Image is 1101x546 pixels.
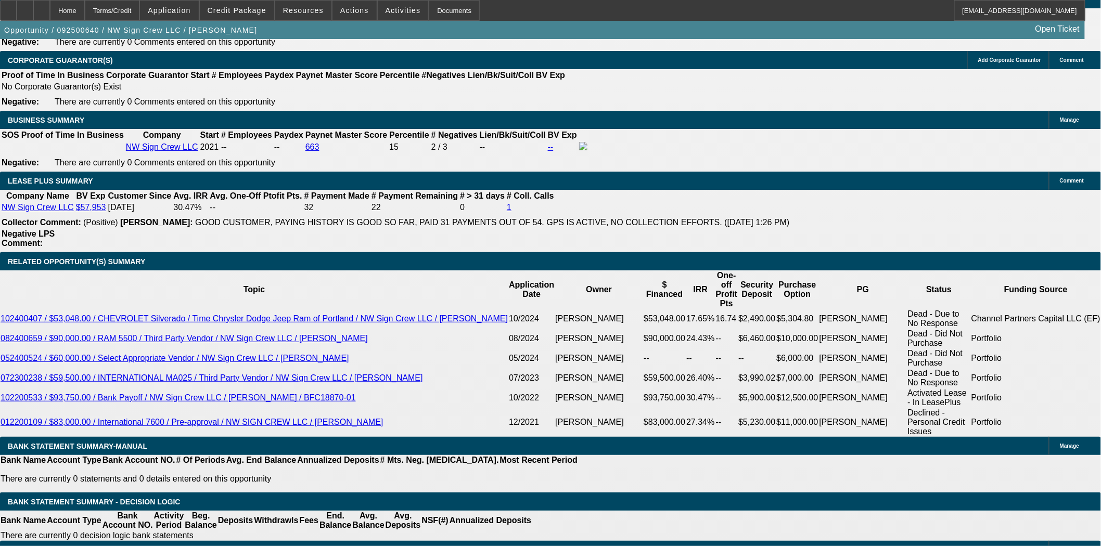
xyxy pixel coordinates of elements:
td: $3,990.02 [738,368,776,388]
td: 12/2021 [508,408,555,437]
td: Portfolio [971,368,1101,388]
td: [PERSON_NAME] [555,329,643,348]
td: $53,048.00 [643,309,686,329]
td: 17.65% [686,309,715,329]
span: -- [221,142,227,151]
th: Deposits [217,511,254,530]
td: 2021 [200,141,220,153]
a: 102200533 / $93,750.00 / Bank Payoff / NW Sign Crew LLC / [PERSON_NAME] / BFC18870-01 [1,393,356,402]
a: 072300238 / $59,500.00 / INTERNATIONAL MA025 / Third Party Vendor / NW Sign Crew LLC / [PERSON_NAME] [1,373,423,382]
b: Company [143,131,181,139]
td: $59,500.00 [643,368,686,388]
td: $90,000.00 [643,329,686,348]
td: $93,750.00 [643,388,686,408]
td: $83,000.00 [643,408,686,437]
th: Application Date [508,270,555,309]
span: Application [148,6,190,15]
td: 27.34% [686,408,715,437]
th: Status [907,270,970,309]
td: Dead - Due to No Response [907,309,970,329]
button: Application [140,1,198,20]
a: $57,953 [76,203,106,212]
span: Add Corporate Guarantor [978,57,1041,63]
td: [PERSON_NAME] [819,329,907,348]
td: [DATE] [108,202,172,213]
button: Actions [332,1,377,20]
span: Opportunity / 092500640 / NW Sign Crew LLC / [PERSON_NAME] [4,26,257,34]
th: SOS [1,130,20,140]
td: -- [209,202,302,213]
td: Portfolio [971,408,1101,437]
th: Annualized Deposits [449,511,532,530]
b: Company Name [6,191,69,200]
td: -- [715,408,738,437]
span: BANK STATEMENT SUMMARY-MANUAL [8,442,147,450]
b: # > 31 days [460,191,505,200]
td: -- [715,368,738,388]
b: Lien/Bk/Suit/Coll [480,131,546,139]
b: Paynet Master Score [305,131,387,139]
th: NSF(#) [421,511,449,530]
th: Avg. Balance [352,511,385,530]
b: # Negatives [431,131,478,139]
td: 22 [371,202,458,213]
td: No Corporate Guarantor(s) Exist [1,82,570,92]
a: 012200109 / $83,000.00 / International 7600 / Pre-approval / NW SIGN CREW LLC / [PERSON_NAME] [1,418,383,426]
b: [PERSON_NAME]: [120,218,193,227]
td: [PERSON_NAME] [555,408,643,437]
th: Activity Period [153,511,185,530]
span: RELATED OPPORTUNITY(S) SUMMARY [8,257,145,266]
span: (Positive) [83,218,118,227]
td: [PERSON_NAME] [819,368,907,388]
a: 082400659 / $90,000.00 / RAM 5500 / Third Party Vendor / NW Sign Crew LLC / [PERSON_NAME] [1,334,368,343]
td: -- [479,141,546,153]
span: Comment [1060,57,1084,63]
span: BUSINESS SUMMARY [8,116,84,124]
b: BV Exp [548,131,577,139]
td: $6,000.00 [776,348,819,368]
b: Paynet Master Score [296,71,378,80]
td: -- [738,348,776,368]
td: [PERSON_NAME] [819,388,907,408]
td: $11,000.00 [776,408,819,437]
th: Security Deposit [738,270,776,309]
b: BV Exp [536,71,565,80]
b: Negative: [2,158,39,167]
td: -- [686,348,715,368]
td: Portfolio [971,388,1101,408]
td: 0 [459,202,505,213]
span: Credit Package [208,6,266,15]
td: 05/2024 [508,348,555,368]
b: #Negatives [422,71,466,80]
th: Account Type [46,455,102,465]
b: Paydex [274,131,303,139]
b: # Payment Remaining [372,191,458,200]
th: End. Balance [319,511,352,530]
button: Resources [275,1,331,20]
td: -- [715,348,738,368]
th: $ Financed [643,270,686,309]
td: [PERSON_NAME] [555,388,643,408]
td: $2,490.00 [738,309,776,329]
th: Beg. Balance [184,511,217,530]
span: Manage [1060,117,1079,123]
td: -- [643,348,686,368]
th: Account Type [46,511,102,530]
a: NW Sign Crew LLC [2,203,74,212]
b: Corporate Guarantor [106,71,188,80]
span: GOOD CUSTOMER, PAYING HISTORY IS GOOD SO FAR, PAID 31 PAYMENTS OUT OF 54. GPS IS ACTIVE, NO COLLE... [195,218,789,227]
span: There are currently 0 Comments entered on this opportunity [55,97,275,106]
td: [PERSON_NAME] [555,348,643,368]
p: There are currently 0 statements and 0 details entered on this opportunity [1,474,578,484]
th: Owner [555,270,643,309]
td: [PERSON_NAME] [555,309,643,329]
b: Paydex [265,71,294,80]
b: Customer Since [108,191,172,200]
td: 10/2024 [508,309,555,329]
span: LEASE PLUS SUMMARY [8,177,93,185]
b: Percentile [380,71,419,80]
a: NW Sign Crew LLC [126,142,198,151]
th: Purchase Option [776,270,819,309]
th: Avg. Deposits [385,511,421,530]
div: 2 / 3 [431,142,478,152]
